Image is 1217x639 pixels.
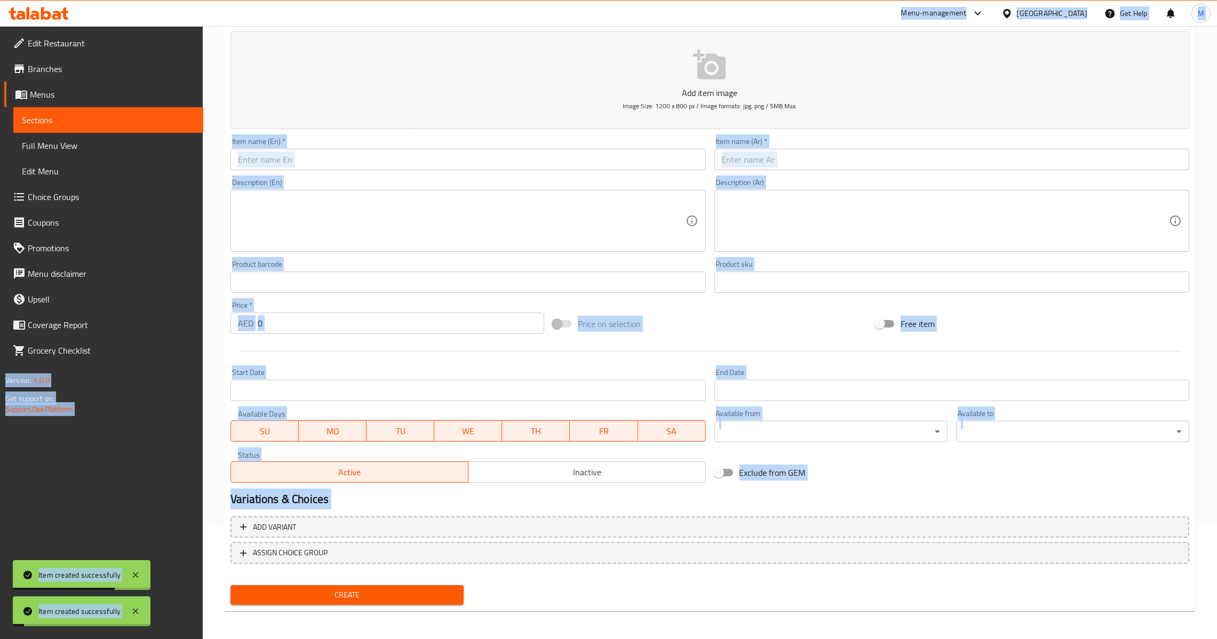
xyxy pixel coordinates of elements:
a: Promotions [4,235,203,261]
a: Menus [4,82,203,107]
span: M [1198,7,1204,19]
span: Choice Groups [28,190,195,203]
span: Image Size: 1200 x 800 px / Image formats: jpg, png / 5MB Max. [623,100,797,112]
div: ​ [714,421,948,442]
div: [GEOGRAPHIC_DATA] [1017,7,1087,19]
a: Sections [13,107,203,133]
span: Price on selection [578,317,641,330]
a: Upsell [4,286,203,312]
span: SA [642,424,702,439]
a: Grocery Checklist [4,338,203,363]
a: Support.OpsPlatform [5,402,73,416]
button: Add item imageImage Size: 1200 x 800 px / Image formats: jpg, png / 5MB Max. [230,31,1189,129]
button: SU [230,420,299,442]
span: Exclude from GEM [739,466,806,479]
span: Get support on: [5,392,54,405]
span: SU [235,424,295,439]
button: TH [502,420,570,442]
input: Please enter product sku [714,271,1189,293]
button: SA [638,420,706,442]
span: Menu disclaimer [28,267,195,280]
span: Upsell [28,293,195,306]
a: Menu disclaimer [4,261,203,286]
button: ASSIGN CHOICE GROUP [230,542,1189,564]
p: AED [238,317,253,330]
span: Grocery Checklist [28,344,195,357]
span: Edit Menu [22,165,195,178]
a: Edit Restaurant [4,30,203,56]
button: MO [299,420,367,442]
input: Enter name En [230,149,705,170]
button: Active [230,461,468,483]
span: Menus [30,88,195,101]
a: Coverage Report [4,312,203,338]
span: Active [235,465,464,480]
input: Please enter product barcode [230,271,705,293]
button: TU [367,420,434,442]
input: Enter name Ar [714,149,1189,170]
span: Full Menu View [22,139,195,152]
a: Branches [4,56,203,82]
button: FR [570,420,638,442]
span: Coupons [28,216,195,229]
span: Free item [901,317,935,330]
a: Coupons [4,210,203,235]
button: Add variant [230,516,1189,538]
div: ​ [956,421,1189,442]
span: Create [239,588,455,602]
div: Item created successfully [38,605,121,617]
span: Add variant [253,521,296,534]
a: Full Menu View [13,133,203,158]
span: ASSIGN CHOICE GROUP [253,546,328,560]
span: Branches [28,62,195,75]
a: Edit Menu [13,158,203,184]
span: FR [574,424,633,439]
button: Create [230,585,464,605]
span: Edit Restaurant [28,37,195,50]
span: Sections [22,114,195,126]
input: Please enter price [258,313,544,334]
h2: Variations & Choices [230,491,1189,507]
span: Version: [5,373,31,387]
span: Promotions [28,242,195,254]
span: Coverage Report [28,318,195,331]
p: Add item image [247,86,1173,99]
div: Menu-management [901,7,967,20]
button: WE [434,420,502,442]
span: TH [506,424,566,439]
div: Item created successfully [38,569,121,581]
span: Inactive [473,465,702,480]
a: Choice Groups [4,184,203,210]
span: TU [371,424,430,439]
button: Inactive [468,461,706,483]
span: MO [303,424,362,439]
span: 1.0.0 [33,373,50,387]
span: WE [439,424,498,439]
